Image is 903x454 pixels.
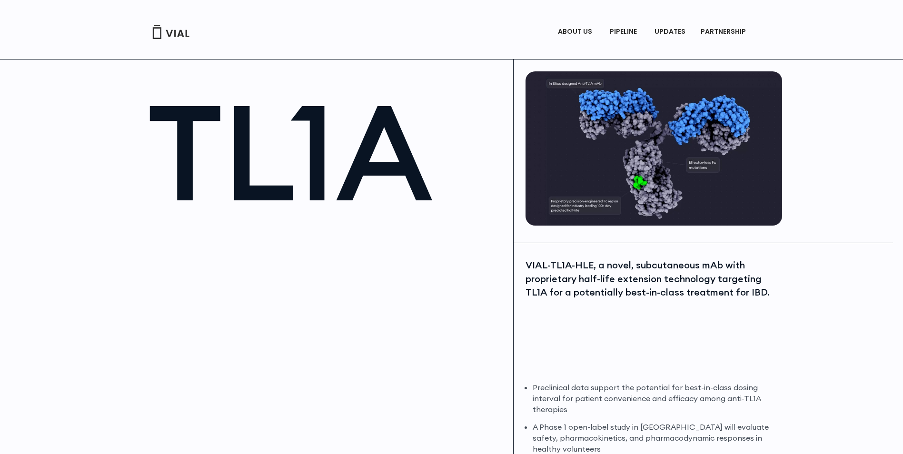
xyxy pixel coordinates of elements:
[533,382,780,415] li: Preclinical data support the potential for best-in-class dosing interval for patient convenience ...
[148,86,504,218] h1: TL1A
[152,25,190,39] img: Vial Logo
[693,24,756,40] a: PARTNERSHIPMenu Toggle
[550,24,602,40] a: ABOUT USMenu Toggle
[602,24,646,40] a: PIPELINEMenu Toggle
[526,71,782,226] img: TL1A antibody diagram.
[526,258,780,299] div: VIAL-TL1A-HLE, a novel, subcutaneous mAb with proprietary half-life extension technology targetin...
[647,24,693,40] a: UPDATES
